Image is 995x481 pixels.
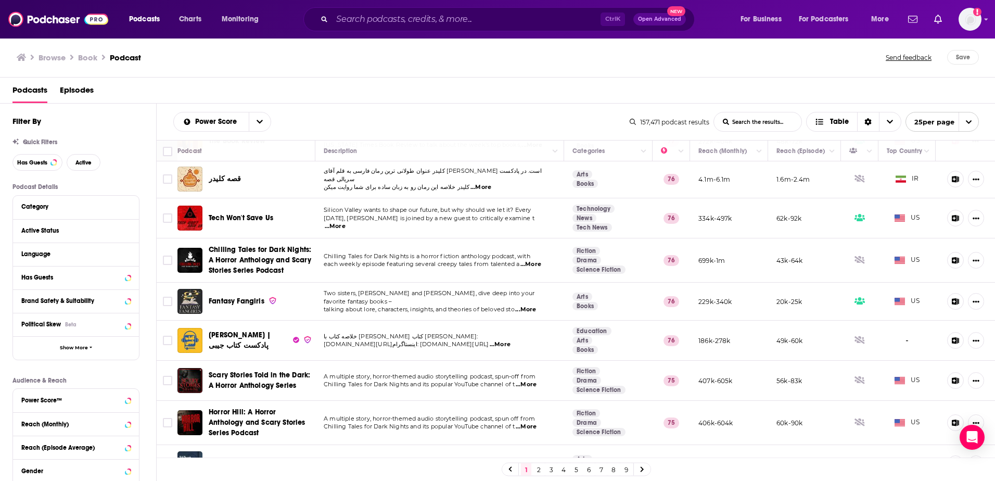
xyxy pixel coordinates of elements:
a: Science Fiction [572,265,626,274]
p: 1.6m-2.4m [776,175,810,184]
span: Chilling Tales for Dark Nights is a horror fiction anthology podcast, with [324,252,530,260]
span: قصه کلیدر [209,174,241,183]
p: 334k-497k [698,214,732,223]
a: Podcasts [12,82,47,103]
a: Horror Hill: A Horror Anthology and Scary Stories Series Podcast [209,407,312,438]
img: Fantasy Fangirls [177,289,202,314]
span: خلاصه کتاب با [PERSON_NAME] کتاب [PERSON_NAME]: [324,333,478,340]
a: Scary Stories Told in the Dark: A Horror Anthology Series [177,368,202,393]
div: Reach (Episode) [776,145,825,157]
div: Reach (Episode Average) [21,444,122,451]
a: Books [572,180,598,188]
div: Top Country [887,145,922,157]
a: Arts [572,170,592,179]
span: US [895,296,920,307]
img: User Profile [959,8,981,31]
p: 76 [664,213,679,223]
img: Tech Won't Save Us [177,206,202,231]
button: Choose View [806,112,901,132]
button: Show More Button [968,171,984,187]
button: open menu [214,11,272,28]
a: Horror Hill: A Horror Anthology and Scary Stories Series Podcast [177,410,202,435]
h1: Book [78,53,97,62]
p: 76 [664,174,679,184]
span: Podcasts [129,12,160,27]
p: 56k-83k [776,376,802,385]
div: Categories [572,145,605,157]
button: Show More Button [968,252,984,269]
button: Show More Button [968,293,984,310]
span: Charts [179,12,201,27]
span: Toggle select row [163,256,172,265]
p: 76 [664,255,679,265]
p: 76 [664,335,679,346]
div: Podcast [177,145,202,157]
img: verified Badge [269,296,277,305]
a: قصه کلیدر [209,174,241,184]
a: Episodes [60,82,94,103]
span: Ctrl K [601,12,625,26]
a: Education [572,327,611,335]
p: 62k-92k [776,214,801,223]
a: Arts [572,293,592,301]
svg: Add a profile image [973,8,981,16]
a: Browse [39,53,66,62]
span: US [895,255,920,265]
button: Language [21,247,131,260]
div: Language [21,250,124,258]
a: Fiction [572,247,600,255]
a: Technology [572,205,615,213]
a: Drama [572,376,601,385]
button: open menu [905,112,979,132]
span: Toggle select row [163,174,172,184]
a: Drama [572,256,601,264]
span: ...More [516,423,537,431]
p: 699k-1m [698,256,725,265]
button: Show More [13,336,139,360]
span: Fantasy Fangirls [209,297,264,306]
span: Toggle select row [163,376,172,385]
span: کلیدر عنوان طولانی ترین رمان فارسی به قلم آقای [PERSON_NAME] است. در پادکست سریالی قصه [324,167,542,183]
a: 9 [621,463,631,476]
a: 3 [546,463,556,476]
span: What Should I Read Next? is the show for every reader who has ever [324,456,522,463]
span: US [895,375,920,386]
button: open menu [174,118,249,125]
a: Ketab Jibi | پادکست کتاب جیبی [177,328,202,353]
span: More [871,12,889,27]
button: Save [947,50,979,65]
div: Brand Safety & Suitability [21,297,122,305]
span: ...More [470,183,491,192]
span: ...More [325,222,346,231]
span: For Podcasters [799,12,849,27]
a: Show notifications dropdown [904,10,922,28]
button: Power Score™ [21,393,131,406]
a: 5 [571,463,581,476]
div: Beta [65,321,76,328]
p: 60k-90k [776,419,802,427]
h3: Podcast [110,53,141,62]
button: Political SkewBeta [21,318,131,331]
img: verified Badge [303,335,312,344]
img: قصه کلیدر [177,167,202,192]
p: 75 [664,417,679,428]
button: Column Actions [826,145,838,158]
a: Arts [572,336,592,345]
span: Table [830,118,849,125]
button: Has Guests [21,271,131,284]
img: Podchaser - Follow, Share and Rate Podcasts [8,9,108,29]
span: Tech Won't Save Us [209,213,273,222]
a: [PERSON_NAME] | پادکست کتاب جیبی [209,330,312,351]
p: 76 [664,296,679,307]
span: [DOMAIN_NAME][URL]اینستاگرام: [DOMAIN_NAME][URL] [324,340,489,348]
span: US [895,417,920,428]
span: Monitoring [222,12,259,27]
span: ...More [516,381,537,389]
button: Show More Button [968,372,984,389]
span: Chilling Tales for Dark Nights and its popular YouTube channel of t [324,423,515,430]
div: Reach (Monthly) [21,421,122,428]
